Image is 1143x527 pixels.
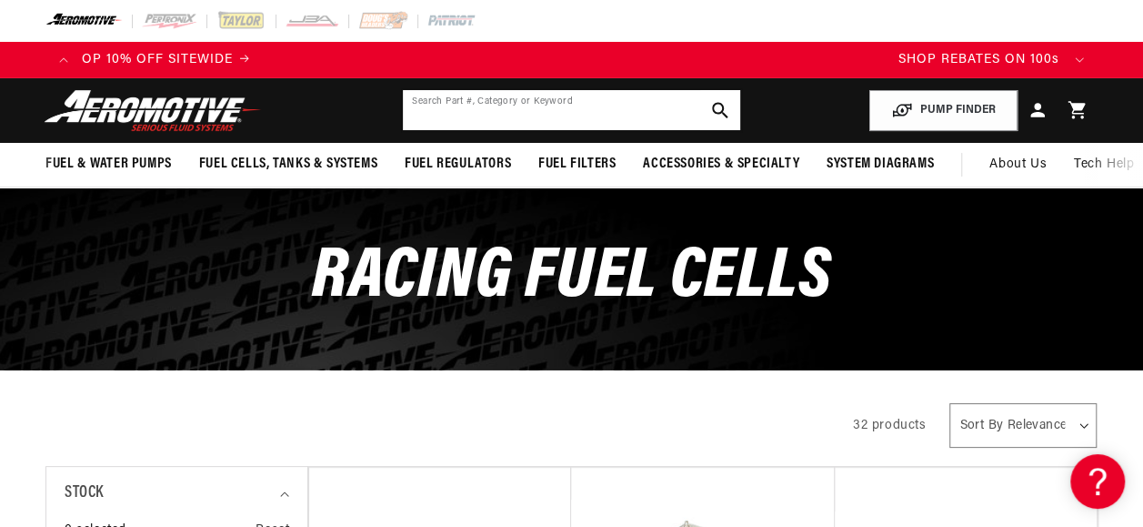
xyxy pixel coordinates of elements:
img: Aeromotive [39,89,266,132]
input: Search by Part Number, Category or Keyword [403,90,739,130]
summary: Fuel Cells, Tanks & Systems [185,143,391,186]
span: Fuel & Water Pumps [45,155,172,174]
span: Accessories & Specialty [643,155,799,174]
summary: Stock (0 selected) [65,467,289,521]
button: Translation missing: en.sections.announcements.next_announcement [1061,42,1098,78]
span: Tech Help [1074,155,1134,175]
summary: Fuel Regulators [391,143,525,186]
button: search button [700,90,740,130]
span: Fuel Regulators [405,155,511,174]
button: Translation missing: en.sections.announcements.previous_announcement [45,42,82,78]
summary: Accessories & Specialty [629,143,813,186]
summary: System Diagrams [813,143,947,186]
span: Fuel Filters [538,155,616,174]
span: About Us [989,157,1047,171]
summary: Fuel Filters [525,143,629,186]
span: System Diagrams [827,155,934,174]
span: Stock [65,481,104,507]
span: 32 products [853,419,927,432]
a: About Us [976,143,1060,187]
span: Racing Fuel Cells [312,242,831,314]
summary: Fuel & Water Pumps [32,143,185,186]
span: Fuel Cells, Tanks & Systems [199,155,377,174]
button: PUMP FINDER [869,90,1018,131]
